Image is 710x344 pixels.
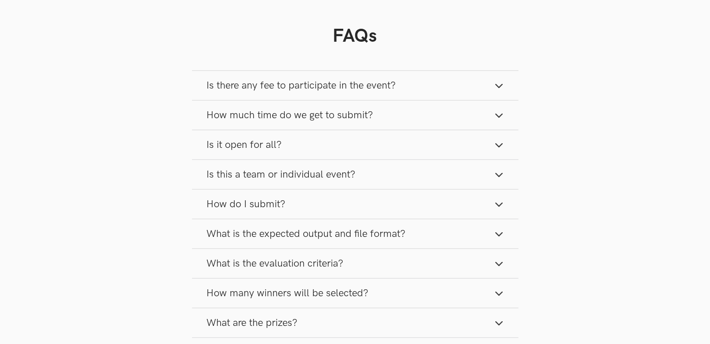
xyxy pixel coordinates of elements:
[192,71,518,100] button: Is there any fee to participate in the event?
[192,130,518,159] button: Is it open for all?
[207,228,406,240] span: What is the expected output and file format?
[192,160,518,189] button: Is this a team or individual event?
[207,257,344,270] span: What is the evaluation criteria?
[207,168,356,181] span: Is this a team or individual event?
[192,190,518,219] button: How do I submit?
[192,101,518,130] button: How much time do we get to submit?
[192,219,518,248] button: What is the expected output and file format?
[207,198,286,210] span: How do I submit?
[207,109,373,121] span: How much time do we get to submit?
[192,279,518,308] button: How many winners will be selected?
[192,308,518,338] button: What are the prizes?
[192,249,518,278] button: What is the evaluation criteria?
[207,317,298,329] span: What are the prizes?
[207,287,369,299] span: How many winners will be selected?
[192,25,518,47] h1: FAQs
[207,139,282,151] span: Is it open for all?
[207,79,396,92] span: Is there any fee to participate in the event?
